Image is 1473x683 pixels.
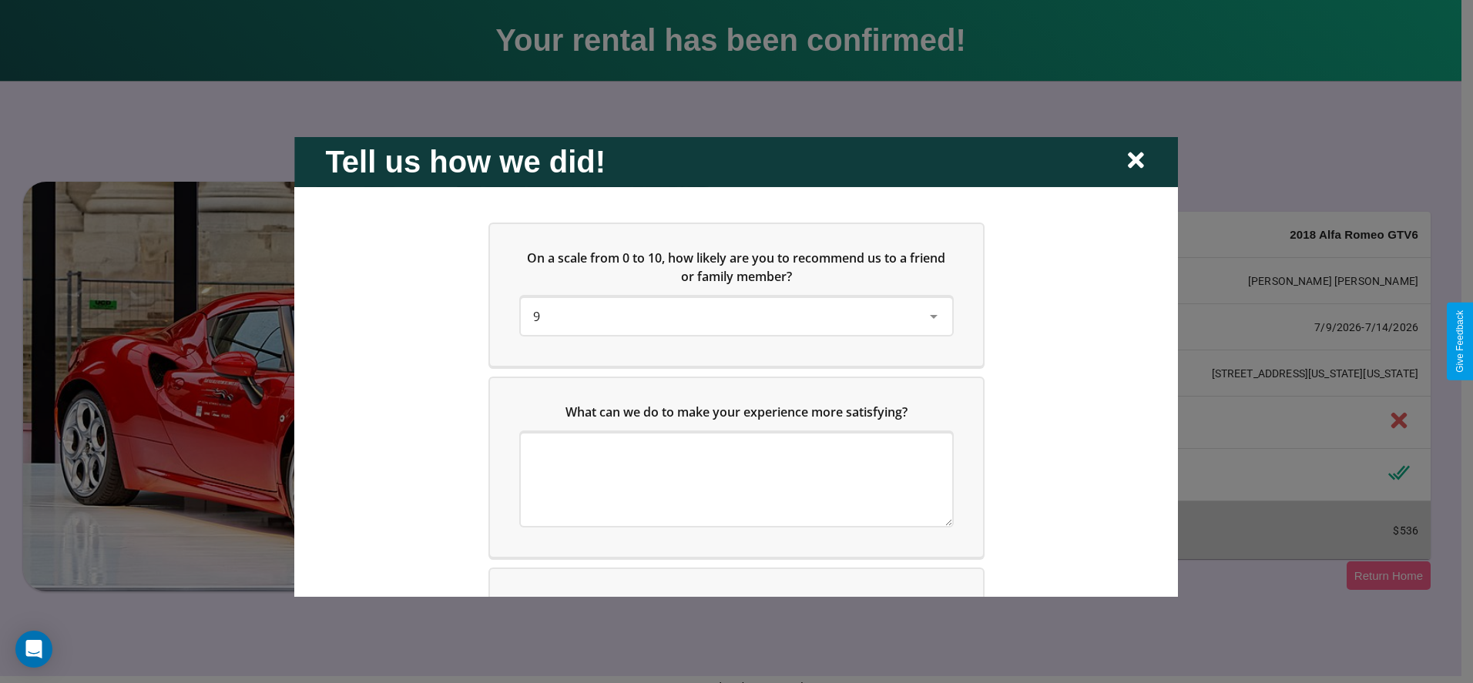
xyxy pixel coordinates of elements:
[521,248,952,285] h5: On a scale from 0 to 10, how likely are you to recommend us to a friend or family member?
[1455,310,1465,373] div: Give Feedback
[536,594,927,611] span: Which of the following features do you value the most in a vehicle?
[15,631,52,668] div: Open Intercom Messenger
[490,223,983,365] div: On a scale from 0 to 10, how likely are you to recommend us to a friend or family member?
[528,249,949,284] span: On a scale from 0 to 10, how likely are you to recommend us to a friend or family member?
[565,403,908,420] span: What can we do to make your experience more satisfying?
[325,144,606,179] h2: Tell us how we did!
[521,297,952,334] div: On a scale from 0 to 10, how likely are you to recommend us to a friend or family member?
[533,307,540,324] span: 9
